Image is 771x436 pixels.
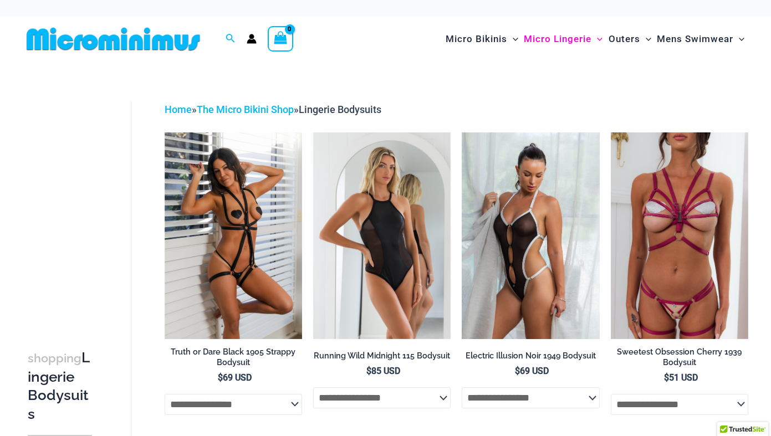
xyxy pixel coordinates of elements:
span: Outers [609,25,640,53]
span: $ [664,372,669,383]
a: Truth or Dare Black 1905 Strappy Bodysuit [165,347,302,372]
span: » » [165,104,381,115]
bdi: 85 USD [366,366,400,376]
span: $ [366,366,371,376]
a: Account icon link [247,34,257,44]
h2: Electric Illusion Noir 1949 Bodysuit [462,351,599,361]
a: OutersMenu ToggleMenu Toggle [606,22,654,56]
h2: Truth or Dare Black 1905 Strappy Bodysuit [165,347,302,367]
a: Mens SwimwearMenu ToggleMenu Toggle [654,22,747,56]
img: Sweetest Obsession Cherry 1129 Bra 6119 Bottom 1939 Bodysuit 09 [611,132,748,339]
span: shopping [28,351,81,365]
a: Micro BikinisMenu ToggleMenu Toggle [443,22,521,56]
a: Running Wild Midnight 115 Bodysuit 02Running Wild Midnight 115 Bodysuit 12Running Wild Midnight 1... [313,132,451,339]
span: Micro Lingerie [524,25,591,53]
a: Running Wild Midnight 115 Bodysuit [313,351,451,365]
span: $ [515,366,520,376]
span: Mens Swimwear [657,25,733,53]
iframe: TrustedSite Certified [28,93,127,314]
span: Menu Toggle [591,25,602,53]
img: Electric Illusion Noir 1949 Bodysuit 03 [462,132,599,338]
span: $ [218,372,223,383]
a: Truth or Dare Black 1905 Bodysuit 611 Micro 07Truth or Dare Black 1905 Bodysuit 611 Micro 05Truth... [165,132,302,338]
a: Sweetest Obsession Cherry 1129 Bra 6119 Bottom 1939 Bodysuit 09Sweetest Obsession Cherry 1129 Bra... [611,132,748,339]
span: Menu Toggle [733,25,744,53]
img: Truth or Dare Black 1905 Bodysuit 611 Micro 07 [165,132,302,338]
a: Electric Illusion Noir 1949 Bodysuit 03Electric Illusion Noir 1949 Bodysuit 04Electric Illusion N... [462,132,599,338]
nav: Site Navigation [441,20,749,58]
bdi: 69 USD [515,366,549,376]
a: Sweetest Obsession Cherry 1939 Bodysuit [611,347,748,372]
span: Menu Toggle [640,25,651,53]
a: Search icon link [226,32,236,46]
a: Electric Illusion Noir 1949 Bodysuit [462,351,599,365]
h3: Lingerie Bodysuits [28,348,92,424]
a: Micro LingerieMenu ToggleMenu Toggle [521,22,605,56]
h2: Sweetest Obsession Cherry 1939 Bodysuit [611,347,748,367]
span: Menu Toggle [507,25,518,53]
a: The Micro Bikini Shop [197,104,294,115]
span: Lingerie Bodysuits [299,104,381,115]
img: Running Wild Midnight 115 Bodysuit 02 [313,132,451,339]
img: MM SHOP LOGO FLAT [22,27,205,52]
span: Micro Bikinis [446,25,507,53]
bdi: 69 USD [218,372,252,383]
h2: Running Wild Midnight 115 Bodysuit [313,351,451,361]
a: Home [165,104,192,115]
a: View Shopping Cart, empty [268,26,293,52]
bdi: 51 USD [664,372,698,383]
